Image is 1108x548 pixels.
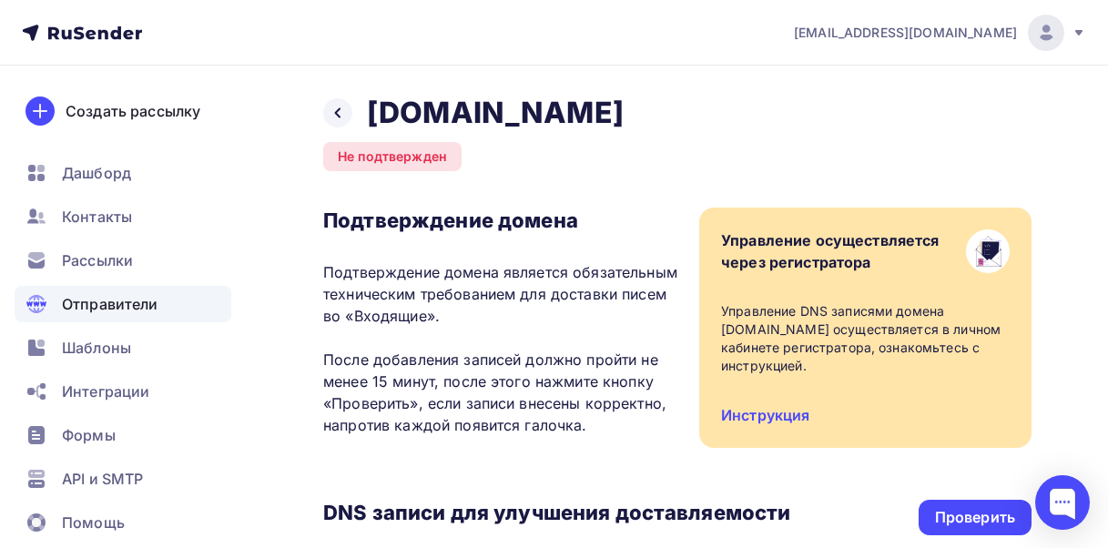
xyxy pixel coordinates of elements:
[323,208,680,233] h3: Подтверждение домена
[62,206,132,228] span: Контакты
[323,500,790,529] h3: DNS записи для улучшения доставляемости
[62,162,131,184] span: Дашборд
[62,381,149,402] span: Интеграции
[62,468,143,490] span: API и SMTP
[15,155,231,191] a: Дашборд
[794,15,1086,51] a: [EMAIL_ADDRESS][DOMAIN_NAME]
[794,24,1017,42] span: [EMAIL_ADDRESS][DOMAIN_NAME]
[62,249,133,271] span: Рассылки
[62,293,158,315] span: Отправители
[323,142,462,171] div: Не подтвержден
[721,406,809,424] a: Инструкция
[62,337,131,359] span: Шаблоны
[323,261,680,436] p: Подтверждение домена является обязательным техническим требованием для доставки писем во «Входящи...
[62,512,125,533] span: Помощь
[721,229,940,273] div: Управление осуществляется через регистратора
[66,100,200,122] div: Создать рассылку
[15,417,231,453] a: Формы
[15,198,231,235] a: Контакты
[15,242,231,279] a: Рассылки
[15,286,231,322] a: Отправители
[721,302,1010,375] div: Управление DNS записями домена [DOMAIN_NAME] осуществляется в личном кабинете регистратора, ознак...
[935,507,1015,528] div: Проверить
[62,424,116,446] span: Формы
[367,95,624,131] h2: [DOMAIN_NAME]
[15,330,231,366] a: Шаблоны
